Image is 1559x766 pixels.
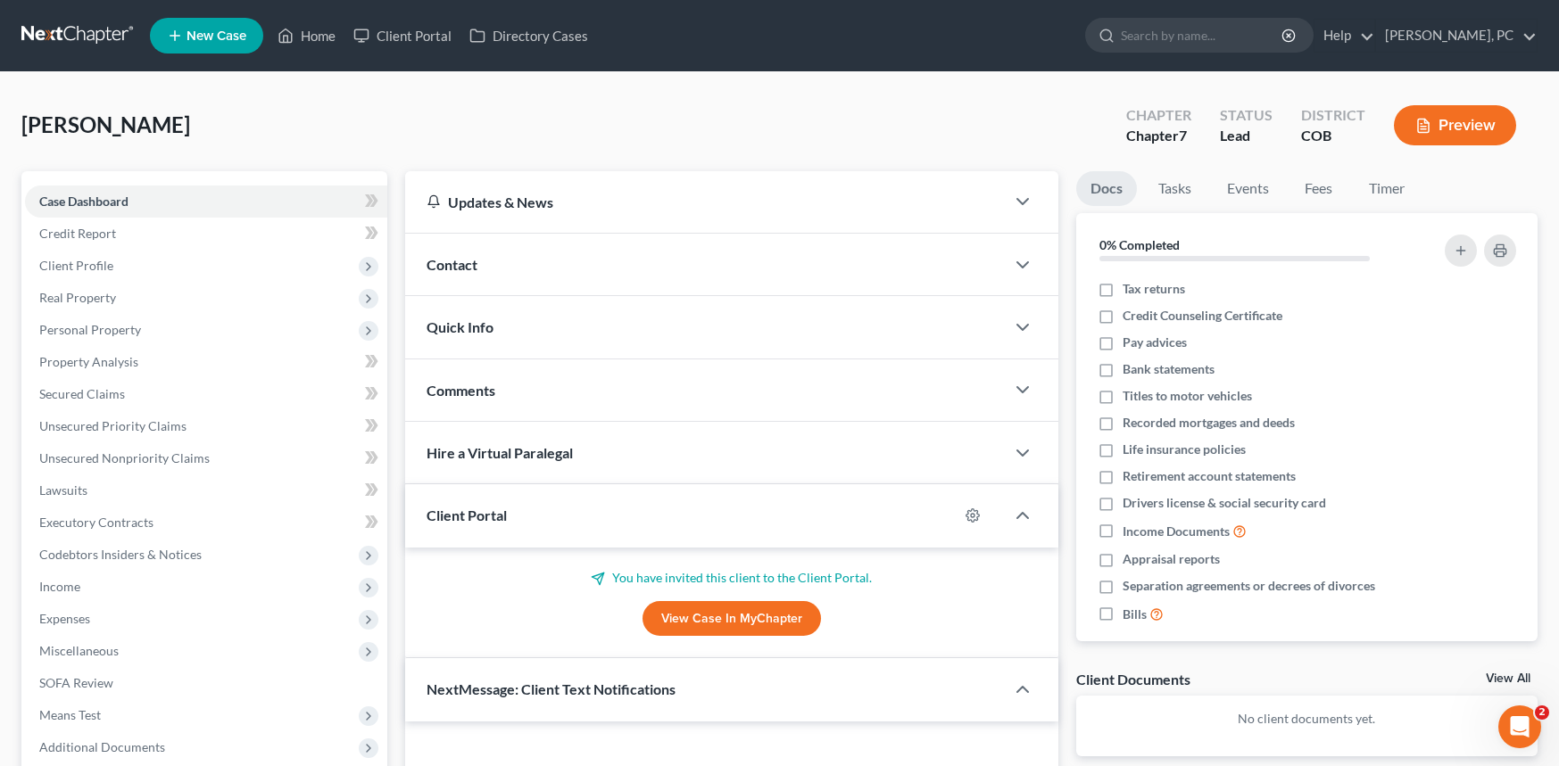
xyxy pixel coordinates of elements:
iframe: Intercom live chat [1498,705,1541,748]
div: Client Documents [1076,670,1190,688]
span: Expenses [39,611,90,626]
a: Client Portal [344,20,460,52]
div: Status [1220,105,1273,126]
a: View All [1486,672,1530,685]
span: Quick Info [427,318,493,335]
span: Secured Claims [39,386,125,401]
a: [PERSON_NAME], PC [1376,20,1537,52]
span: Tax returns [1123,280,1185,298]
p: No client documents yet. [1090,710,1523,728]
span: 7 [1179,127,1187,144]
span: Personal Property [39,322,141,337]
span: Pay advices [1123,334,1187,351]
span: Case Dashboard [39,194,129,209]
a: Fees [1290,171,1348,206]
a: Events [1213,171,1283,206]
span: 2 [1535,705,1549,720]
div: COB [1301,126,1365,146]
span: Bank statements [1123,360,1215,378]
span: Codebtors Insiders & Notices [39,547,202,562]
a: Secured Claims [25,378,387,410]
span: Means Test [39,707,101,722]
span: Miscellaneous [39,643,119,658]
span: Unsecured Priority Claims [39,418,187,433]
a: Case Dashboard [25,185,387,218]
span: Credit Counseling Certificate [1123,307,1282,325]
a: Property Analysis [25,346,387,378]
input: Search by name... [1121,19,1284,52]
a: Help [1314,20,1374,52]
span: Comments [427,382,495,399]
span: Executory Contracts [39,515,153,530]
span: New Case [187,29,246,43]
span: Client Profile [39,258,113,273]
a: Unsecured Nonpriority Claims [25,442,387,474]
strong: 0% Completed [1099,237,1180,252]
span: NextMessage: Client Text Notifications [427,680,676,697]
p: You have invited this client to the Client Portal. [427,569,1037,587]
span: Lawsuits [39,482,87,498]
div: Lead [1220,126,1273,146]
span: Income [39,579,80,594]
a: Lawsuits [25,474,387,507]
span: Drivers license & social security card [1123,494,1326,512]
a: SOFA Review [25,667,387,699]
a: Executory Contracts [25,507,387,539]
span: Titles to motor vehicles [1123,387,1252,405]
span: Unsecured Nonpriority Claims [39,450,210,465]
div: Chapter [1126,105,1191,126]
span: Contact [427,256,477,273]
span: Retirement account statements [1123,467,1296,485]
span: Appraisal reports [1123,550,1220,568]
span: Recorded mortgages and deeds [1123,414,1295,432]
span: Life insurance policies [1123,441,1246,458]
span: Separation agreements or decrees of divorces [1123,577,1375,595]
span: Hire a Virtual Paralegal [427,444,573,461]
span: Credit Report [39,226,116,241]
div: Updates & News [427,193,983,211]
a: Home [269,20,344,52]
span: Property Analysis [39,354,138,369]
span: Client Portal [427,507,507,523]
span: [PERSON_NAME] [21,111,190,137]
span: Real Property [39,290,116,305]
a: Credit Report [25,218,387,250]
span: Bills [1123,605,1147,623]
a: View Case in MyChapter [643,601,821,637]
a: Directory Cases [460,20,597,52]
a: Tasks [1144,171,1206,206]
a: Docs [1076,171,1137,206]
button: Preview [1394,105,1516,145]
a: Unsecured Priority Claims [25,410,387,442]
div: Chapter [1126,126,1191,146]
span: Income Documents [1123,523,1230,540]
a: Timer [1355,171,1419,206]
div: District [1301,105,1365,126]
span: Additional Documents [39,739,165,754]
span: SOFA Review [39,675,113,690]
